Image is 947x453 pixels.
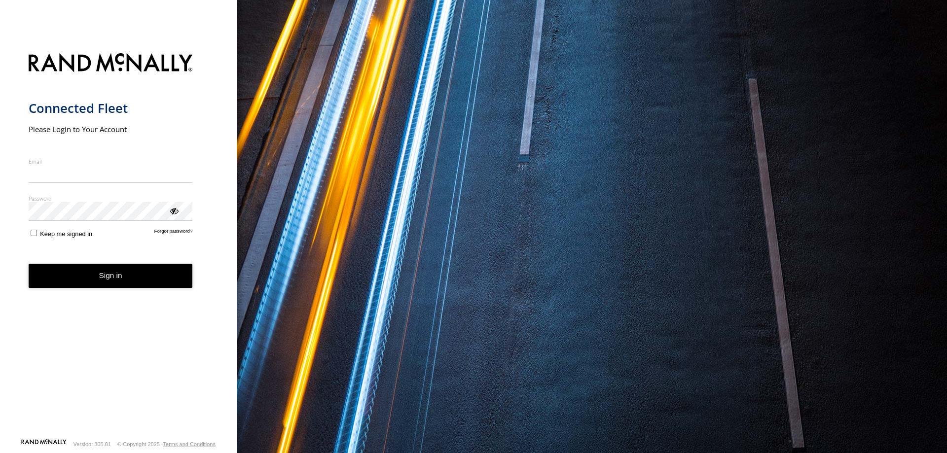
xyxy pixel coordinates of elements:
[29,195,193,202] label: Password
[117,441,216,447] div: © Copyright 2025 -
[29,264,193,288] button: Sign in
[163,441,216,447] a: Terms and Conditions
[29,51,193,76] img: Rand McNally
[73,441,111,447] div: Version: 305.01
[29,47,209,438] form: main
[154,228,193,238] a: Forgot password?
[169,206,179,215] div: ViewPassword
[21,439,67,449] a: Visit our Website
[29,124,193,134] h2: Please Login to Your Account
[29,158,193,165] label: Email
[31,230,37,236] input: Keep me signed in
[29,100,193,116] h1: Connected Fleet
[40,230,92,238] span: Keep me signed in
